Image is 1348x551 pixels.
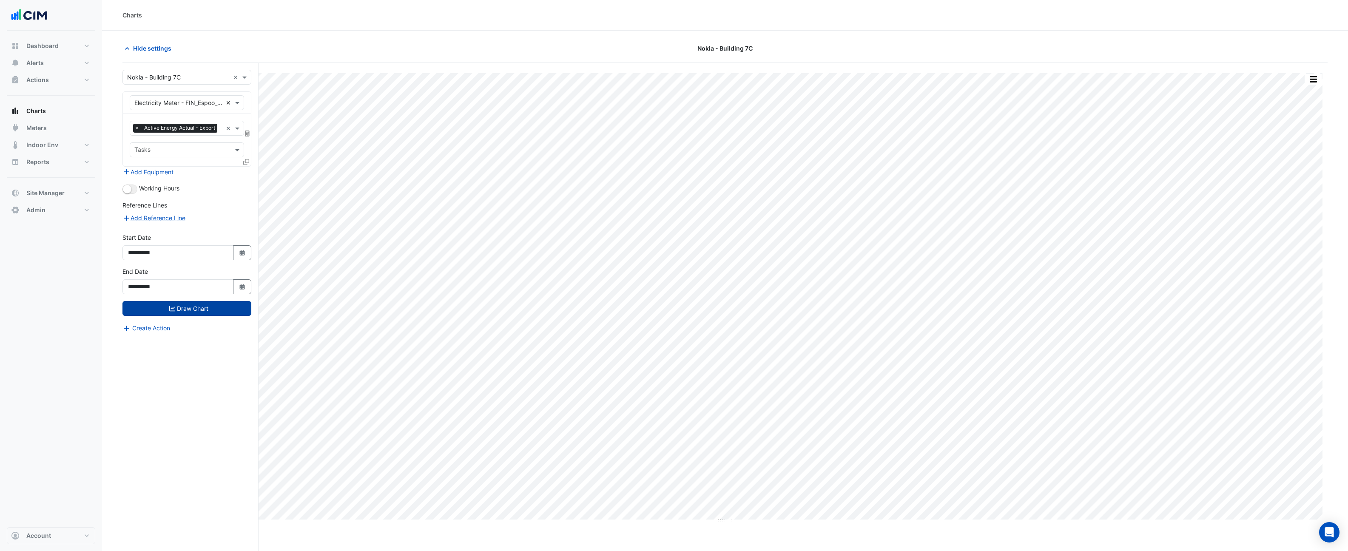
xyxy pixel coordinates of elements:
[7,37,95,54] button: Dashboard
[26,124,47,132] span: Meters
[226,124,233,133] span: Clear
[10,7,48,24] img: Company Logo
[26,189,65,197] span: Site Manager
[11,158,20,166] app-icon: Reports
[7,153,95,170] button: Reports
[26,141,58,149] span: Indoor Env
[26,206,46,214] span: Admin
[133,44,171,53] span: Hide settings
[133,124,141,132] span: ×
[26,107,46,115] span: Charts
[122,267,148,276] label: End Date
[122,201,167,210] label: Reference Lines
[11,206,20,214] app-icon: Admin
[7,185,95,202] button: Site Manager
[11,141,20,149] app-icon: Indoor Env
[11,107,20,115] app-icon: Charts
[1305,74,1322,85] button: More Options
[7,202,95,219] button: Admin
[11,76,20,84] app-icon: Actions
[26,76,49,84] span: Actions
[7,71,95,88] button: Actions
[1319,522,1339,542] div: Open Intercom Messenger
[11,124,20,132] app-icon: Meters
[26,531,51,540] span: Account
[26,42,59,50] span: Dashboard
[26,158,49,166] span: Reports
[122,11,142,20] div: Charts
[697,44,753,53] span: Nokia - Building 7C
[11,42,20,50] app-icon: Dashboard
[122,41,177,56] button: Hide settings
[7,54,95,71] button: Alerts
[7,527,95,544] button: Account
[7,136,95,153] button: Indoor Env
[133,145,151,156] div: Tasks
[122,323,171,333] button: Create Action
[142,124,217,132] span: Active Energy Actual - Export
[122,233,151,242] label: Start Date
[239,249,246,256] fa-icon: Select Date
[244,130,251,137] span: Choose Function
[26,59,44,67] span: Alerts
[11,59,20,67] app-icon: Alerts
[239,283,246,290] fa-icon: Select Date
[233,73,240,82] span: Clear
[11,189,20,197] app-icon: Site Manager
[7,119,95,136] button: Meters
[7,102,95,119] button: Charts
[243,158,249,165] span: Clone Favourites and Tasks from this Equipment to other Equipment
[122,167,174,177] button: Add Equipment
[226,98,233,107] span: Clear
[122,213,186,223] button: Add Reference Line
[122,301,251,316] button: Draw Chart
[139,185,179,192] span: Working Hours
